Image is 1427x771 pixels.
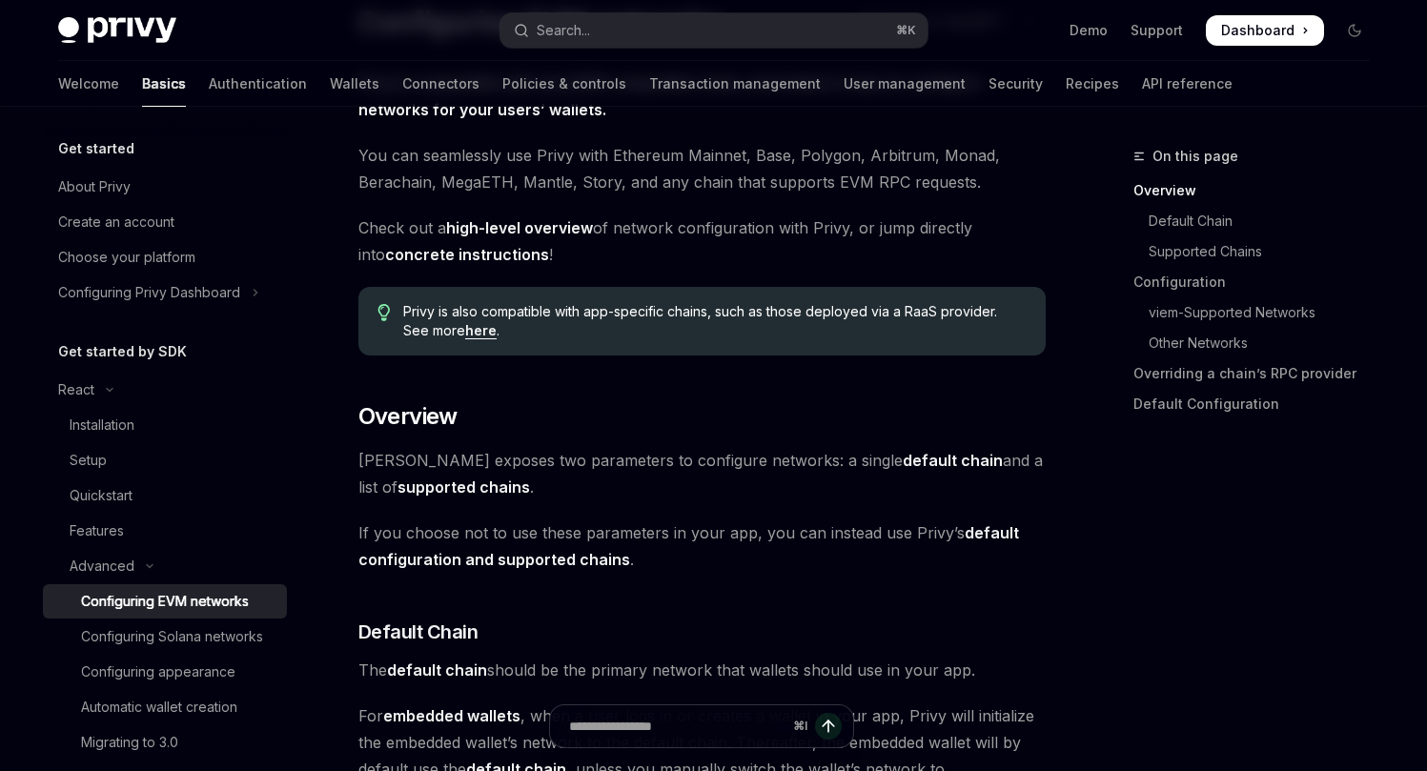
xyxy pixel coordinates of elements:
[387,660,487,680] strong: default chain
[377,304,391,321] svg: Tip
[43,549,287,583] button: Toggle Advanced section
[1339,15,1370,46] button: Toggle dark mode
[1133,175,1385,206] a: Overview
[1152,145,1238,168] span: On this page
[1070,21,1108,40] a: Demo
[402,61,479,107] a: Connectors
[989,61,1043,107] a: Security
[446,218,593,238] a: high-level overview
[1221,21,1294,40] span: Dashboard
[1133,328,1385,358] a: Other Networks
[43,240,287,274] a: Choose your platform
[70,484,133,507] div: Quickstart
[903,451,1003,470] strong: default chain
[81,731,178,754] div: Migrating to 3.0
[58,61,119,107] a: Welcome
[43,655,287,689] a: Configuring appearance
[1133,236,1385,267] a: Supported Chains
[398,477,530,497] a: supported chains
[58,378,94,401] div: React
[43,690,287,724] a: Automatic wallet creation
[1142,61,1233,107] a: API reference
[1131,21,1183,40] a: Support
[43,205,287,239] a: Create an account
[43,275,287,310] button: Toggle Configuring Privy Dashboard section
[70,414,134,436] div: Installation
[358,447,1046,500] span: [PERSON_NAME] exposes two parameters to configure networks: a single and a list of .
[330,61,379,107] a: Wallets
[58,246,195,269] div: Choose your platform
[896,23,916,38] span: ⌘ K
[1133,267,1385,297] a: Configuration
[81,590,249,613] div: Configuring EVM networks
[1066,61,1119,107] a: Recipes
[844,61,966,107] a: User management
[43,170,287,204] a: About Privy
[537,19,590,42] div: Search...
[903,451,1003,471] a: default chain
[43,408,287,442] a: Installation
[649,61,821,107] a: Transaction management
[1206,15,1324,46] a: Dashboard
[43,619,287,654] a: Configuring Solana networks
[58,281,240,304] div: Configuring Privy Dashboard
[1133,358,1385,389] a: Overriding a chain’s RPC provider
[403,302,1026,340] span: Privy is also compatible with app-specific chains, such as those deployed via a RaaS provider. Se...
[358,619,479,645] span: Default Chain
[358,657,1046,683] span: The should be the primary network that wallets should use in your app.
[70,519,124,542] div: Features
[43,514,287,548] a: Features
[58,137,134,160] h5: Get started
[358,142,1046,195] span: You can seamlessly use Privy with Ethereum Mainnet, Base, Polygon, Arbitrum, Monad, Berachain, Me...
[70,555,134,578] div: Advanced
[81,696,237,719] div: Automatic wallet creation
[358,214,1046,268] span: Check out a of network configuration with Privy, or jump directly into !
[58,175,131,198] div: About Privy
[358,401,458,432] span: Overview
[58,17,176,44] img: dark logo
[58,340,187,363] h5: Get started by SDK
[70,449,107,472] div: Setup
[43,443,287,477] a: Setup
[500,13,928,48] button: Open search
[43,725,287,760] a: Migrating to 3.0
[385,245,549,265] a: concrete instructions
[43,478,287,513] a: Quickstart
[1133,206,1385,236] a: Default Chain
[142,61,186,107] a: Basics
[209,61,307,107] a: Authentication
[815,713,842,740] button: Send message
[81,660,235,683] div: Configuring appearance
[1133,389,1385,419] a: Default Configuration
[43,373,287,407] button: Toggle React section
[358,519,1046,573] span: If you choose not to use these parameters in your app, you can instead use Privy’s .
[58,211,174,233] div: Create an account
[1133,297,1385,328] a: viem-Supported Networks
[502,61,626,107] a: Policies & controls
[569,705,785,747] input: Ask a question...
[81,625,263,648] div: Configuring Solana networks
[43,584,287,619] a: Configuring EVM networks
[398,477,530,497] strong: supported chains
[465,322,497,339] a: here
